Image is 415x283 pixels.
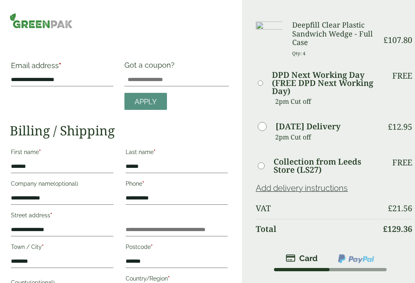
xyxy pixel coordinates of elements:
[275,131,377,143] p: 2pm Cut off
[383,34,388,45] span: £
[124,61,178,73] label: Got a coupon?
[388,121,392,132] span: £
[275,95,377,107] p: 2pm Cut off
[392,158,412,167] p: Free
[286,253,318,263] img: stripe.png
[276,122,340,131] label: [DATE] Delivery
[388,121,412,132] bdi: 12.95
[292,21,377,47] h3: Deepfill Clear Plastic Sandwich Wedge - Full Case
[392,71,412,81] p: Free
[383,223,387,234] span: £
[292,50,306,56] small: Qty: 4
[383,34,412,45] bdi: 107.80
[11,62,113,73] label: Email address
[388,203,412,214] bdi: 21.56
[126,178,228,192] label: Phone
[337,253,375,264] img: ppcp-gateway.png
[168,275,170,282] abbr: required
[59,61,61,70] abbr: required
[11,241,113,255] label: Town / City
[39,149,41,155] abbr: required
[272,71,377,95] label: DPD Next Working Day (FREE DPD Next Working Day)
[53,180,78,187] span: (optional)
[256,183,348,193] a: Add delivery instructions
[151,244,153,250] abbr: required
[256,219,377,239] th: Total
[42,244,44,250] abbr: required
[11,146,113,160] label: First name
[274,158,377,174] label: Collection from Leeds Store (LS27)
[124,93,167,110] a: Apply
[126,146,228,160] label: Last name
[10,13,73,28] img: GreenPak Supplies
[154,149,156,155] abbr: required
[142,180,144,187] abbr: required
[388,203,392,214] span: £
[10,123,229,138] h2: Billing / Shipping
[256,199,377,218] th: VAT
[11,178,113,192] label: Company name
[11,210,113,223] label: Street address
[50,212,52,219] abbr: required
[126,241,228,255] label: Postcode
[383,223,412,234] bdi: 129.36
[135,97,157,106] span: Apply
